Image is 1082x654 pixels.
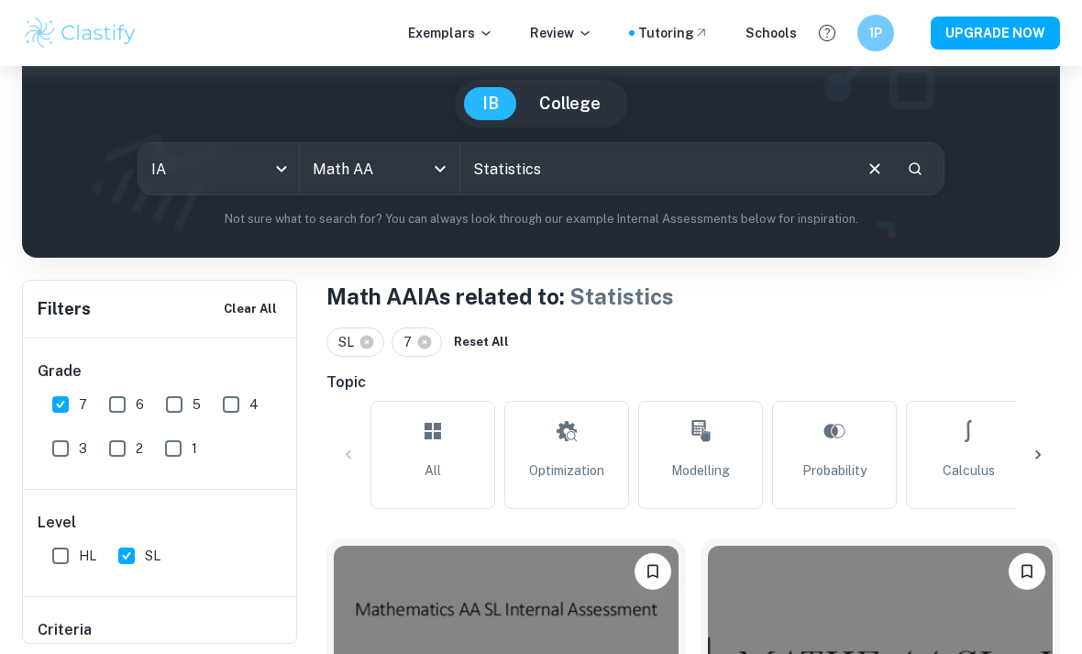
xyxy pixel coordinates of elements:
[145,546,160,566] span: SL
[136,438,143,459] span: 2
[79,394,87,415] span: 7
[138,143,299,194] div: IA
[1009,553,1045,590] button: Bookmark
[569,283,674,309] span: Statistics
[79,546,96,566] span: HL
[408,23,493,43] p: Exemplars
[38,360,283,382] h6: Grade
[427,156,453,182] button: Open
[857,15,894,51] button: 1P
[38,619,92,641] h6: Criteria
[403,332,420,352] span: 7
[521,87,619,120] button: College
[811,17,843,49] button: Help and Feedback
[192,438,197,459] span: 1
[802,460,867,481] span: Probability
[326,371,1060,394] h6: Topic
[857,151,892,186] button: Clear
[931,17,1060,50] button: UPGRADE NOW
[464,87,517,120] button: IB
[943,460,995,481] span: Calculus
[635,553,671,590] button: Bookmark
[38,296,91,322] h6: Filters
[425,460,441,481] span: All
[866,23,887,43] h6: 1P
[193,394,201,415] span: 5
[460,143,850,194] input: E.g. modelling a logo, player arrangements, shape of an egg...
[38,512,283,534] h6: Level
[529,460,604,481] span: Optimization
[136,394,144,415] span: 6
[392,327,442,357] div: 7
[249,394,259,415] span: 4
[638,23,709,43] a: Tutoring
[37,210,1045,228] p: Not sure what to search for? You can always look through our example Internal Assessments below f...
[79,438,87,459] span: 3
[326,327,384,357] div: SL
[219,295,282,323] button: Clear All
[900,153,931,184] button: Search
[22,15,138,51] img: Clastify logo
[326,280,1060,313] h1: Math AA IAs related to:
[449,328,513,356] button: Reset All
[338,332,362,352] span: SL
[745,23,797,43] a: Schools
[530,23,592,43] p: Review
[671,460,730,481] span: Modelling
